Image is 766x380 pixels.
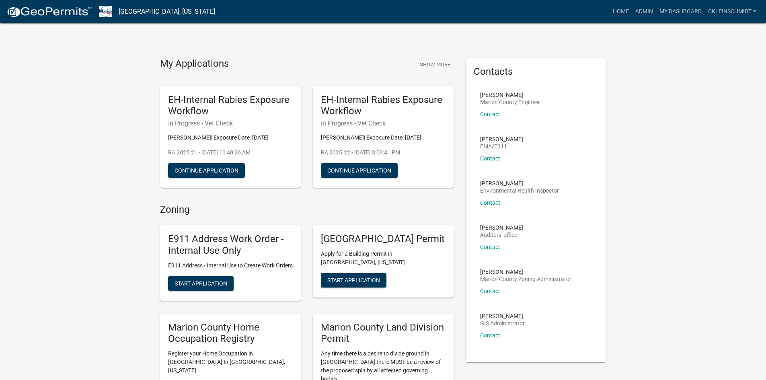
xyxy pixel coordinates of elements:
p: EMA/E911 [480,144,523,149]
h5: [GEOGRAPHIC_DATA] Permit [321,233,446,245]
p: Environmental Health Inspector [480,188,559,193]
a: Contact [480,199,500,206]
p: E911 Address - Internal Use to Create Work Orders [168,261,293,270]
h4: My Applications [160,58,229,70]
p: RA 2025.21 - [DATE] 10:40:26 AM [168,148,293,157]
a: Contact [480,332,500,339]
h5: E911 Address Work Order - Internal Use Only [168,233,293,257]
p: Marion County Engineer [480,99,540,105]
h5: Contacts [474,66,598,78]
p: [PERSON_NAME] [480,225,523,230]
p: [PERSON_NAME]| Exposure Date: [DATE] [321,134,446,142]
h5: EH-Internal Rabies Exposure Workflow [321,94,446,117]
h6: In Progress - Vet Check [168,119,293,127]
span: Start Application [327,277,380,283]
p: RA 2025.22 - [DATE] 3:09:41 PM [321,148,446,157]
p: [PERSON_NAME] [480,313,525,319]
p: [PERSON_NAME] [480,136,523,142]
p: [PERSON_NAME] [480,181,559,186]
p: Marion County Zoning Administrator [480,276,571,282]
h4: Zoning [160,204,454,216]
a: Home [610,4,632,19]
img: Marion County, Iowa [99,6,112,17]
a: Contact [480,244,500,250]
a: Contact [480,155,500,162]
p: Apply for a Building Permit in [GEOGRAPHIC_DATA], [US_STATE] [321,250,446,267]
a: Contact [480,288,500,294]
button: Continue Application [168,163,245,178]
p: Register your Home Occupation in [GEOGRAPHIC_DATA] In [GEOGRAPHIC_DATA], [US_STATE] [168,349,293,375]
button: Continue Application [321,163,398,178]
button: Start Application [168,276,234,291]
a: [GEOGRAPHIC_DATA], [US_STATE] [119,5,215,18]
p: Auditors' office [480,232,523,238]
h6: In Progress - Vet Check [321,119,446,127]
h5: Marion County Home Occupation Registry [168,322,293,345]
p: [PERSON_NAME]| Exposure Date: [DATE] [168,134,293,142]
p: GIS Administrator [480,320,525,326]
h5: Marion County Land Division Permit [321,322,446,345]
button: Show More [417,58,454,71]
a: Admin [632,4,656,19]
p: [PERSON_NAME] [480,92,540,98]
h5: EH-Internal Rabies Exposure Workflow [168,94,293,117]
span: Start Application [175,280,227,286]
a: Contact [480,111,500,117]
p: [PERSON_NAME] [480,269,571,275]
button: Start Application [321,273,386,288]
a: ckleinschmidt [705,4,760,19]
a: My Dashboard [656,4,705,19]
